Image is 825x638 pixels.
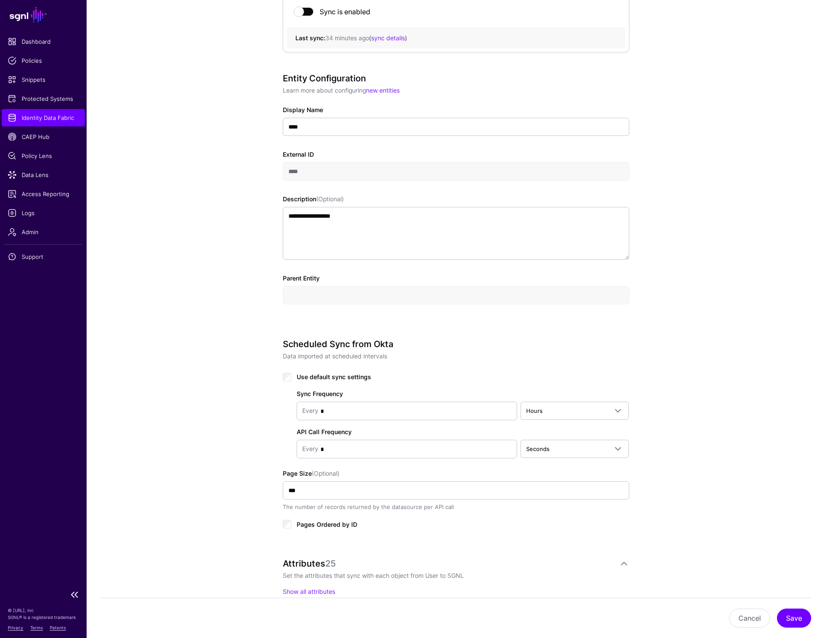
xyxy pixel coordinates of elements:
span: Identity Data Fabric [8,113,79,122]
span: (Optional) [312,470,340,477]
a: SGNL [5,5,81,24]
a: Privacy [8,625,23,630]
span: (Optional) [316,195,344,203]
span: Data Lens [8,171,79,179]
label: Display Name [283,105,323,114]
p: SGNL® is a registered trademark [8,614,79,621]
span: Policy Lens [8,151,79,160]
button: Save [777,609,811,628]
label: Description [283,194,344,203]
a: Dashboard [2,33,85,50]
span: Access Reporting [8,190,79,198]
h3: Scheduled Sync from Okta [283,339,629,349]
span: Hours [526,407,543,414]
div: Every [302,440,318,458]
button: Cancel [729,609,770,628]
a: Patents [50,625,66,630]
span: Dashboard [8,37,79,46]
div: Attributes [283,558,619,569]
h3: Entity Configuration [283,73,629,84]
p: Learn more about configuring [283,86,629,95]
strong: Last sync: [295,34,325,42]
a: sync details [371,34,405,42]
span: Policies [8,56,79,65]
a: Access Reporting [2,185,85,203]
a: Policies [2,52,85,69]
p: Data imported at scheduled intervals [283,351,629,361]
span: 25 [325,558,336,569]
span: Support [8,252,79,261]
a: Logs [2,204,85,222]
span: Admin [8,228,79,236]
div: ( ) [295,33,617,42]
div: Every [302,402,318,420]
a: Snippets [2,71,85,88]
label: External ID [283,150,314,159]
a: new entities [366,87,400,94]
span: 34 minutes ago [325,34,369,42]
div: The number of records returned by the datasource per API call [283,503,629,512]
a: CAEP Hub [2,128,85,145]
span: CAEP Hub [8,132,79,141]
a: Identity Data Fabric [2,109,85,126]
a: Terms [30,625,43,630]
a: Protected Systems [2,90,85,107]
span: Seconds [526,445,550,452]
p: © [URL], Inc [8,607,79,614]
span: Pages Ordered by ID [297,521,357,528]
p: Set the attributes that sync with each object from User to SGNL [283,571,629,580]
label: Page Size [283,469,340,478]
span: Logs [8,209,79,217]
a: Policy Lens [2,147,85,164]
label: Parent Entity [283,274,320,283]
div: Sync is enabled [314,7,370,16]
span: Use default sync settings [297,373,371,380]
span: Protected Systems [8,94,79,103]
label: API Call Frequency [297,427,352,436]
a: Data Lens [2,166,85,184]
span: Snippets [8,75,79,84]
label: Sync Frequency [297,389,343,398]
a: Admin [2,223,85,241]
a: Show all attributes [283,588,335,595]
